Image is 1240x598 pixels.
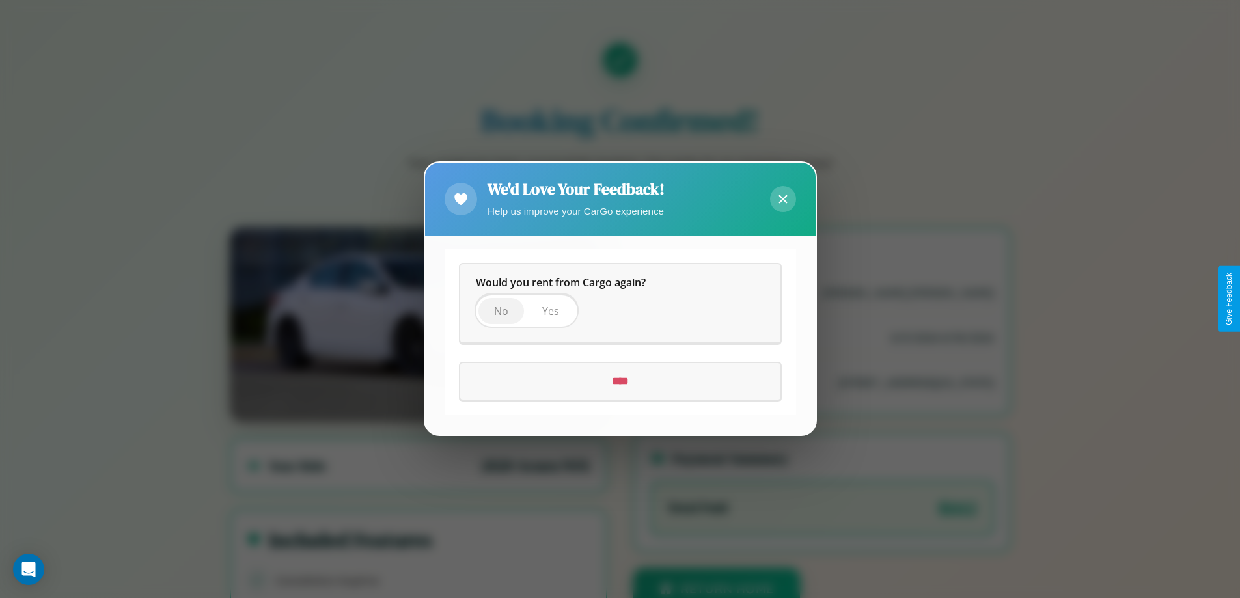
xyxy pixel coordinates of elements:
span: Would you rent from Cargo again? [476,276,646,290]
h2: We'd Love Your Feedback! [488,178,665,200]
div: Open Intercom Messenger [13,554,44,585]
span: Yes [542,305,559,319]
span: No [494,305,508,319]
div: Give Feedback [1224,273,1233,325]
p: Help us improve your CarGo experience [488,202,665,220]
